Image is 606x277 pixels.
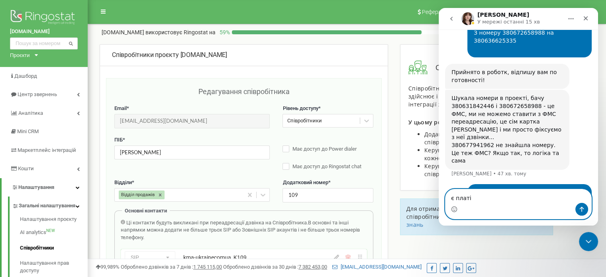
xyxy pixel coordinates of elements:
[114,114,270,128] input: Введіть Email
[282,179,328,185] span: Додатковий номер
[292,163,361,169] span: Має доступ до Ringostat chat
[439,8,598,226] iframe: Intercom live chat
[114,137,123,143] span: ПІБ
[20,240,88,256] a: Співробітники
[10,37,78,49] input: Пошук за номером
[112,51,376,60] div: [DOMAIN_NAME]
[10,8,78,28] img: Ringostat logo
[114,145,270,159] input: Введіть ПІБ
[18,184,54,190] span: Налаштування
[18,147,76,153] span: Маркетплейс інтеграцій
[121,264,222,270] span: Оброблено дзвінків за 7 днів :
[406,205,519,220] span: Для отримання інструкції з управління співробітниками проєкту перейдіть до
[20,216,88,225] a: Налаштування проєкту
[428,63,487,73] span: Співробітники
[12,196,88,213] a: Загальні налаштування
[408,118,514,126] span: У цьому розділі у вас є можливість:
[406,213,531,228] a: бази знань
[579,232,598,251] iframe: Intercom live chat
[18,110,43,116] span: Аналiтика
[19,202,75,210] span: Загальні налаштування
[119,191,156,199] div: Відділ продажів
[424,146,528,162] span: Керувати SIP акаунтами і номерами кожного співробітника;
[198,87,289,96] span: Редагування співробітника
[114,105,127,111] span: Email
[282,105,318,111] span: Рівень доступу
[193,264,222,270] u: 1 745 115,00
[2,178,88,197] a: Налаштування
[102,28,216,36] p: [DOMAIN_NAME]
[145,29,216,35] span: використовує Ringostat на
[96,264,120,270] span: 99,989%
[183,253,305,261] div: kma-ukrainecomua_K109
[216,28,232,36] p: 59 %
[18,165,34,171] span: Кошти
[287,117,322,125] div: Співробітники
[424,130,519,146] span: Додавати, редагувати і видаляти співробітників проєкту;
[223,264,327,270] span: Оброблено дзвінків за 30 днів :
[282,188,373,202] input: Вкажіть додатковий номер
[121,249,367,266] div: SIPkma-ukrainecomua_K109
[18,91,57,97] span: Центр звернень
[20,225,88,240] a: AI analyticsNEW
[17,128,39,134] span: Mini CRM
[121,220,360,240] span: В основні та інші напрямки можна додати не більше трьох SIP або Зовнішніх SIP акаунтів і не більш...
[424,162,502,178] span: Керувати правами доступу співробітників до проєкту.
[14,73,37,79] span: Дашборд
[422,9,481,15] span: Реферальна програма
[10,28,78,35] a: [DOMAIN_NAME]
[292,146,357,152] span: Має доступ до Power dialer
[112,51,179,59] span: Співробітники проєкту
[408,84,535,108] span: Співробітник - це користувач проєкту, який здійснює і приймає виклики і бере участь в інтеграції ...
[114,179,132,185] span: Відділи
[332,264,422,270] a: [EMAIL_ADDRESS][DOMAIN_NAME]
[126,220,308,226] span: Ці контакти будуть викликані при переадресації дзвінка на Співробітника.
[10,51,30,59] div: Проєкти
[125,208,167,214] span: Основні контакти
[298,264,327,270] u: 7 382 453,00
